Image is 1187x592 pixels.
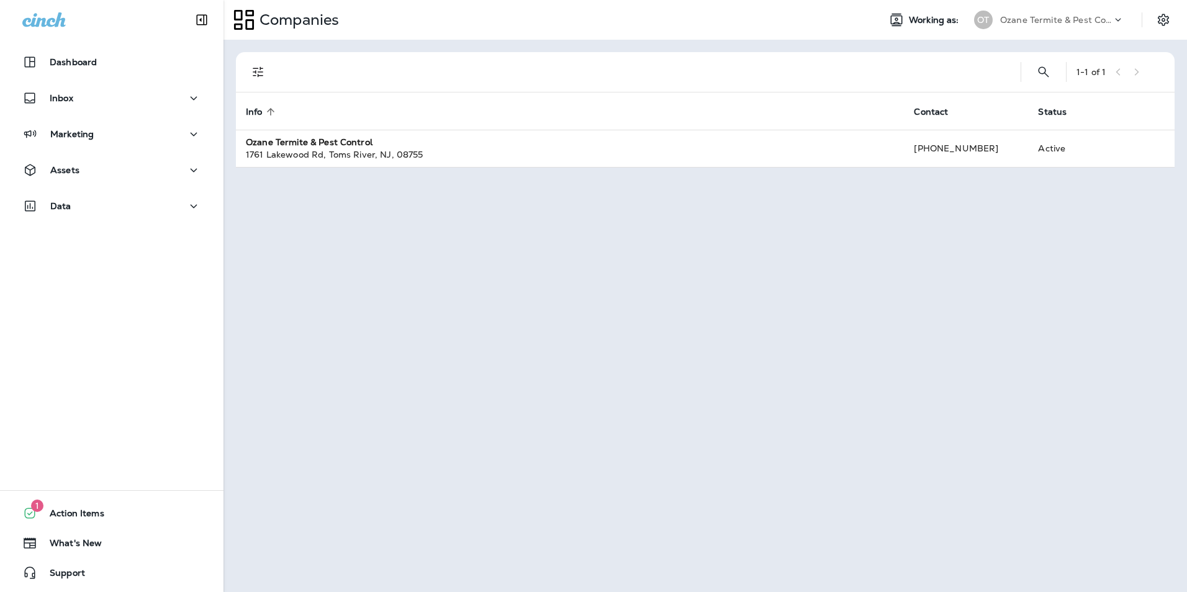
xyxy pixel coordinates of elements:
[50,201,71,211] p: Data
[904,130,1028,167] td: [PHONE_NUMBER]
[246,137,372,148] strong: Ozane Termite & Pest Control
[914,106,964,117] span: Contact
[1028,130,1108,167] td: Active
[50,129,94,139] p: Marketing
[12,50,211,74] button: Dashboard
[1076,67,1106,77] div: 1 - 1 of 1
[184,7,219,32] button: Collapse Sidebar
[50,57,97,67] p: Dashboard
[12,531,211,555] button: What's New
[31,500,43,512] span: 1
[37,508,104,523] span: Action Items
[1038,106,1083,117] span: Status
[246,107,263,117] span: Info
[12,86,211,110] button: Inbox
[974,11,993,29] div: OT
[12,122,211,146] button: Marketing
[246,106,279,117] span: Info
[12,194,211,218] button: Data
[50,165,79,175] p: Assets
[1000,15,1112,25] p: Ozane Termite & Pest Control
[37,538,102,553] span: What's New
[1038,107,1067,117] span: Status
[1152,9,1175,31] button: Settings
[246,60,271,84] button: Filters
[246,148,894,161] div: 1761 Lakewood Rd , Toms River , NJ , 08755
[12,560,211,585] button: Support
[909,15,962,25] span: Working as:
[37,568,85,583] span: Support
[1031,60,1056,84] button: Search Companies
[50,93,73,103] p: Inbox
[12,501,211,526] button: 1Action Items
[12,158,211,182] button: Assets
[255,11,339,29] p: Companies
[914,107,948,117] span: Contact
